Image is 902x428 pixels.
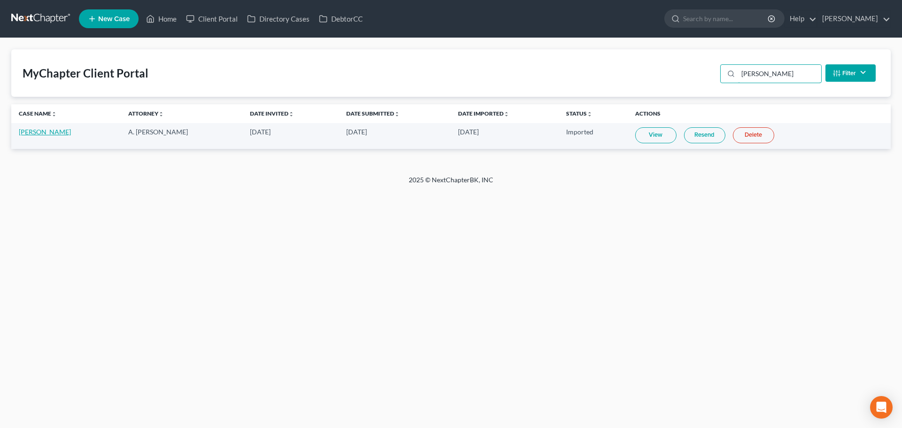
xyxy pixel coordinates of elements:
[566,110,592,117] a: Statusunfold_more
[141,10,181,27] a: Home
[559,123,628,149] td: Imported
[825,64,876,82] button: Filter
[458,110,509,117] a: Date Importedunfold_more
[346,128,367,136] span: [DATE]
[635,127,676,143] a: View
[128,110,164,117] a: Attorneyunfold_more
[587,111,592,117] i: unfold_more
[19,128,71,136] a: [PERSON_NAME]
[394,111,400,117] i: unfold_more
[183,175,719,192] div: 2025 © NextChapterBK, INC
[98,16,130,23] span: New Case
[19,110,57,117] a: Case Nameunfold_more
[51,111,57,117] i: unfold_more
[250,128,271,136] span: [DATE]
[785,10,816,27] a: Help
[683,10,769,27] input: Search by name...
[158,111,164,117] i: unfold_more
[458,128,479,136] span: [DATE]
[250,110,294,117] a: Date Invitedunfold_more
[242,10,314,27] a: Directory Cases
[288,111,294,117] i: unfold_more
[504,111,509,117] i: unfold_more
[628,104,891,123] th: Actions
[684,127,725,143] a: Resend
[181,10,242,27] a: Client Portal
[733,127,774,143] a: Delete
[870,396,893,419] div: Open Intercom Messenger
[346,110,400,117] a: Date Submittedunfold_more
[121,123,242,149] td: A. [PERSON_NAME]
[314,10,367,27] a: DebtorCC
[23,66,148,81] div: MyChapter Client Portal
[817,10,890,27] a: [PERSON_NAME]
[738,65,821,83] input: Search...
